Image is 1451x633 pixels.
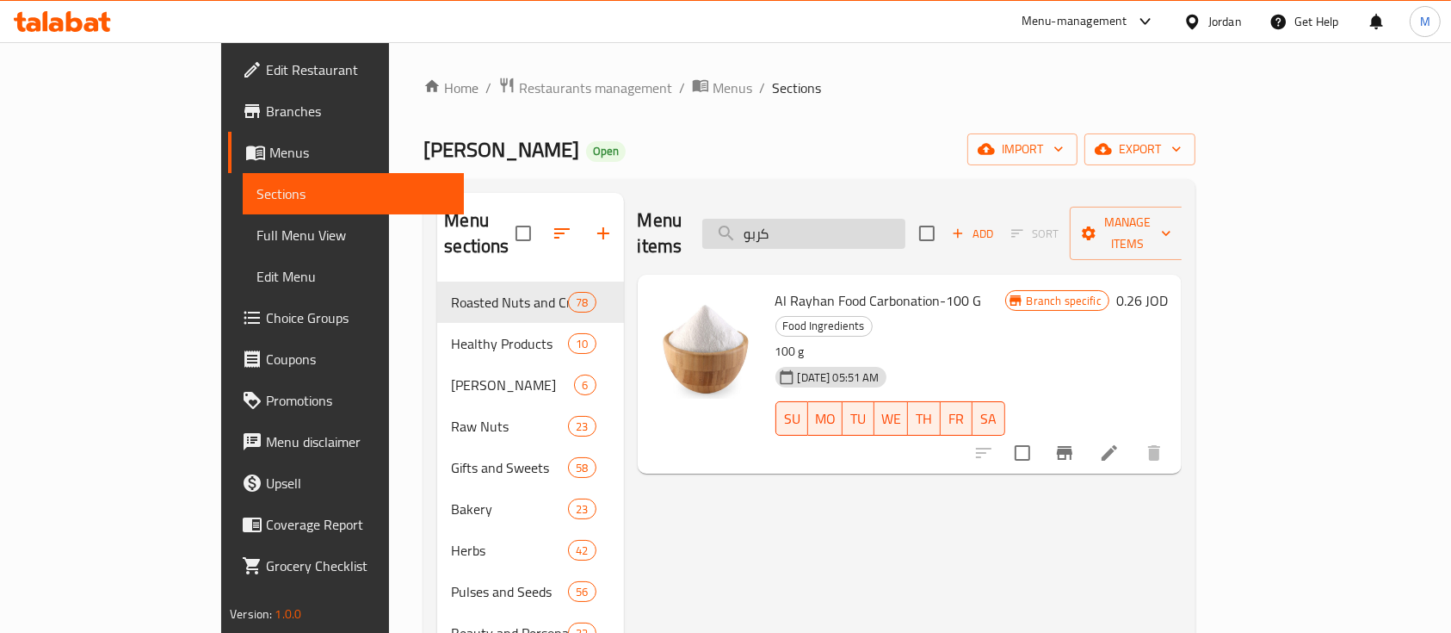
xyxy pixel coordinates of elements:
[569,584,595,600] span: 56
[569,501,595,518] span: 23
[1004,435,1040,471] span: Select to update
[583,213,624,254] button: Add section
[243,214,464,256] a: Full Menu View
[451,457,568,478] span: Gifts and Sweets
[1133,432,1175,474] button: delete
[1044,432,1085,474] button: Branch-specific-item
[437,488,623,530] div: Bakery23
[228,421,464,462] a: Menu disclaimer
[228,49,464,90] a: Edit Restaurant
[1116,289,1168,313] h6: 0.26 JOD
[568,333,596,354] div: items
[874,401,908,436] button: WE
[451,581,568,602] span: Pulses and Seeds
[437,282,623,323] div: Roasted Nuts and Crackers78
[981,139,1064,160] span: import
[574,375,596,395] div: items
[569,460,595,476] span: 58
[228,297,464,338] a: Choice Groups
[775,341,1005,363] p: 100 g
[772,78,821,98] span: Sections
[451,292,568,313] span: Roasted Nuts and Crackers
[451,416,568,437] span: Raw Nuts
[1099,443,1120,463] a: Edit menu item
[505,215,541,251] span: Select all sections
[423,130,579,169] span: [PERSON_NAME]
[266,555,450,576] span: Grocery Checklist
[651,289,762,399] img: Al Rayhan Food Carbonation-100 G
[1084,133,1195,165] button: export
[444,208,515,259] h2: Menu sections
[437,406,623,447] div: Raw Nuts23
[568,499,596,519] div: items
[266,431,450,452] span: Menu disclaimer
[266,307,450,328] span: Choice Groups
[451,499,568,519] span: Bakery
[945,220,1000,247] span: Add item
[568,292,596,313] div: items
[256,225,450,245] span: Full Menu View
[775,316,873,337] div: Food Ingredients
[569,336,595,352] span: 10
[451,375,574,395] div: Al Rayhan Bundles
[228,338,464,380] a: Coupons
[437,447,623,488] div: Gifts and Sweets58
[775,401,808,436] button: SU
[569,295,595,311] span: 78
[815,406,836,431] span: MO
[702,219,905,249] input: search
[437,364,623,406] div: [PERSON_NAME]6
[569,543,595,559] span: 42
[568,581,596,602] div: items
[451,333,568,354] span: Healthy Products
[228,504,464,545] a: Coverage Report
[843,401,874,436] button: TU
[1420,12,1430,31] span: M
[909,215,945,251] span: Select section
[979,406,997,431] span: SA
[498,77,672,99] a: Restaurants management
[519,78,672,98] span: Restaurants management
[266,514,450,535] span: Coverage Report
[451,540,568,561] span: Herbs
[915,406,933,431] span: TH
[269,142,450,163] span: Menus
[1000,220,1070,247] span: Select section first
[1020,293,1108,309] span: Branch specific
[692,77,752,99] a: Menus
[437,323,623,364] div: Healthy Products10
[228,132,464,173] a: Menus
[541,213,583,254] span: Sort sections
[972,401,1004,436] button: SA
[908,401,940,436] button: TH
[1022,11,1127,32] div: Menu-management
[569,419,595,435] span: 23
[266,101,450,121] span: Branches
[423,77,1195,99] nav: breadcrumb
[485,78,491,98] li: /
[228,462,464,504] a: Upsell
[791,369,886,386] span: [DATE] 05:51 AM
[243,173,464,214] a: Sections
[586,141,626,162] div: Open
[713,78,752,98] span: Menus
[638,208,682,259] h2: Menu items
[437,571,623,612] div: Pulses and Seeds56
[1208,12,1242,31] div: Jordan
[228,380,464,421] a: Promotions
[783,406,801,431] span: SU
[1070,207,1185,260] button: Manage items
[945,220,1000,247] button: Add
[948,406,966,431] span: FR
[967,133,1077,165] button: import
[266,473,450,493] span: Upsell
[881,406,901,431] span: WE
[275,603,301,625] span: 1.0.0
